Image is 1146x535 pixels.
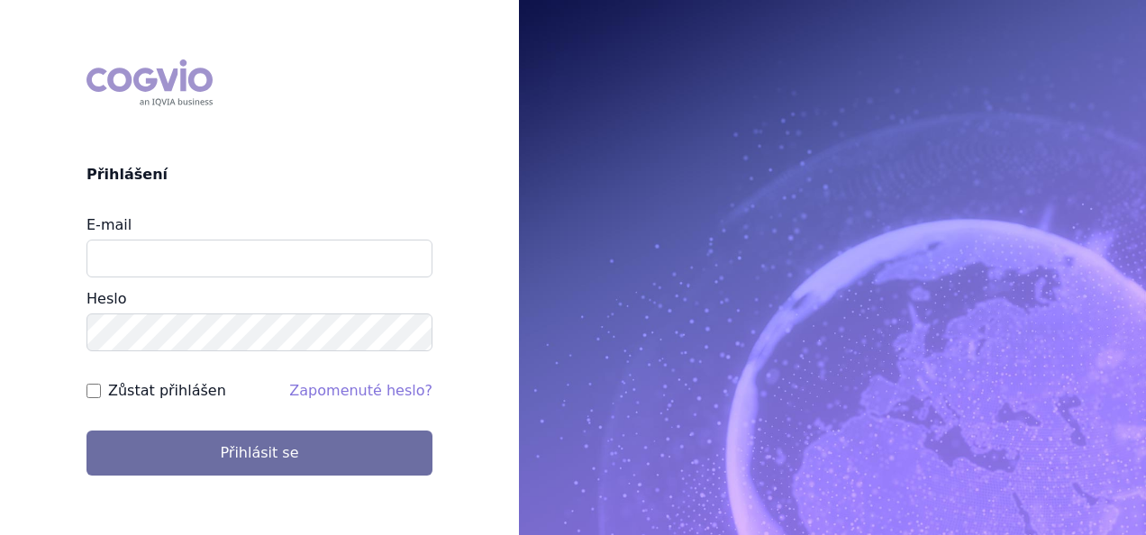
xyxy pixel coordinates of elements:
[86,290,126,307] label: Heslo
[86,216,132,233] label: E-mail
[86,431,432,476] button: Přihlásit se
[108,380,226,402] label: Zůstat přihlášen
[289,382,432,399] a: Zapomenuté heslo?
[86,164,432,186] h2: Přihlášení
[86,59,213,106] div: COGVIO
